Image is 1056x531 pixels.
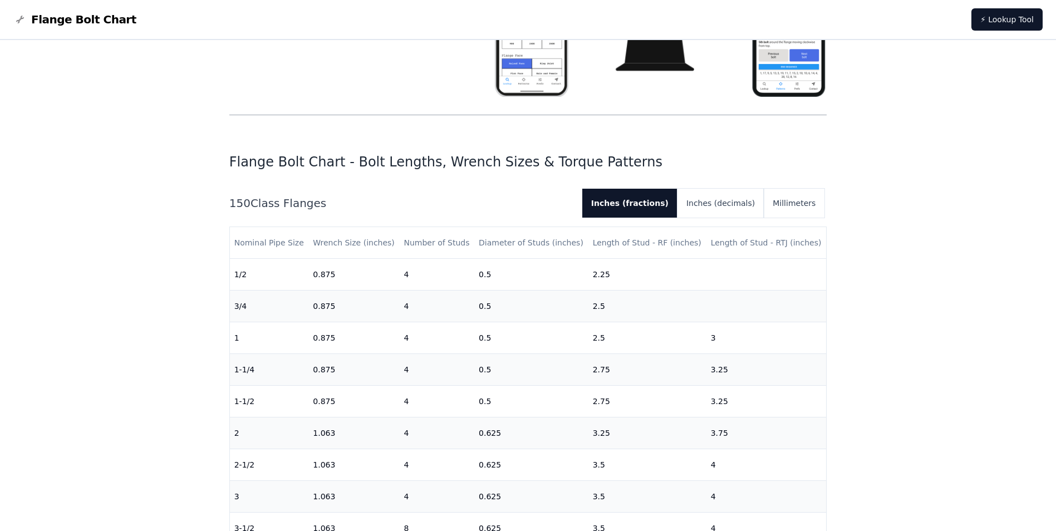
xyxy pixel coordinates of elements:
[230,386,309,417] td: 1-1/2
[308,259,399,291] td: 0.875
[474,386,588,417] td: 0.5
[31,12,136,27] span: Flange Bolt Chart
[474,354,588,386] td: 0.5
[230,259,309,291] td: 1/2
[706,481,827,513] td: 4
[230,354,309,386] td: 1-1/4
[230,449,309,481] td: 2-1/2
[399,259,474,291] td: 4
[308,417,399,449] td: 1.063
[677,189,764,218] button: Inches (decimals)
[588,227,706,259] th: Length of Stud - RF (inches)
[706,227,827,259] th: Length of Stud - RTJ (inches)
[706,354,827,386] td: 3.25
[474,449,588,481] td: 0.625
[588,259,706,291] td: 2.25
[706,449,827,481] td: 4
[229,153,827,171] h1: Flange Bolt Chart - Bolt Lengths, Wrench Sizes & Torque Patterns
[588,449,706,481] td: 3.5
[308,354,399,386] td: 0.875
[706,417,827,449] td: 3.75
[399,417,474,449] td: 4
[308,291,399,322] td: 0.875
[588,322,706,354] td: 2.5
[229,195,573,211] h2: 150 Class Flanges
[706,322,827,354] td: 3
[399,291,474,322] td: 4
[764,189,824,218] button: Millimeters
[230,417,309,449] td: 2
[399,386,474,417] td: 4
[474,322,588,354] td: 0.5
[474,227,588,259] th: Diameter of Studs (inches)
[308,481,399,513] td: 1.063
[230,481,309,513] td: 3
[230,322,309,354] td: 1
[399,322,474,354] td: 4
[399,354,474,386] td: 4
[230,291,309,322] td: 3/4
[588,417,706,449] td: 3.25
[13,13,27,26] img: Flange Bolt Chart Logo
[13,12,136,27] a: Flange Bolt Chart LogoFlange Bolt Chart
[971,8,1043,31] a: ⚡ Lookup Tool
[582,189,677,218] button: Inches (fractions)
[474,259,588,291] td: 0.5
[474,291,588,322] td: 0.5
[588,291,706,322] td: 2.5
[399,481,474,513] td: 4
[399,449,474,481] td: 4
[308,386,399,417] td: 0.875
[474,417,588,449] td: 0.625
[308,227,399,259] th: Wrench Size (inches)
[308,322,399,354] td: 0.875
[308,449,399,481] td: 1.063
[230,227,309,259] th: Nominal Pipe Size
[588,386,706,417] td: 2.75
[399,227,474,259] th: Number of Studs
[588,354,706,386] td: 2.75
[588,481,706,513] td: 3.5
[474,481,588,513] td: 0.625
[706,386,827,417] td: 3.25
